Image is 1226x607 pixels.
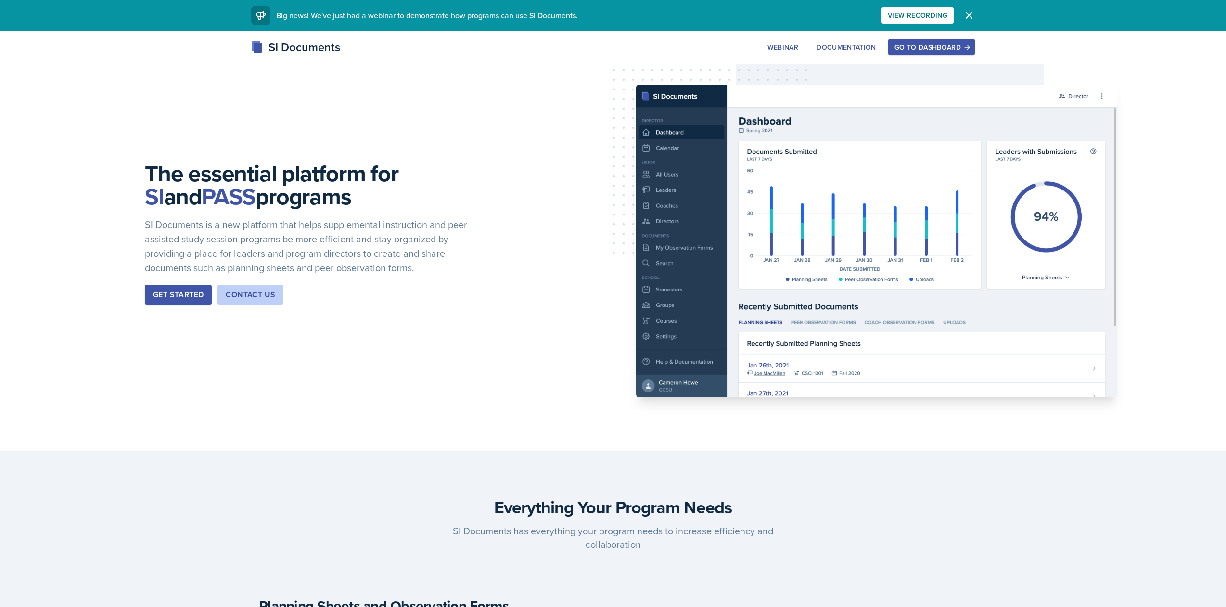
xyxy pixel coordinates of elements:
span: Big news! We've just had a webinar to demonstrate how programs can use SI Documents. [276,10,578,21]
button: Go to Dashboard [888,39,975,55]
div: Documentation [817,43,876,51]
button: Contact Us [217,285,283,305]
div: Contact Us [226,289,275,301]
div: Webinar [767,43,798,51]
p: SI Documents has everything your program needs to increase efficiency and collaboration [428,524,798,551]
div: Go to Dashboard [894,43,969,51]
button: View Recording [881,7,954,24]
div: Get Started [153,289,204,301]
button: Webinar [761,39,805,55]
div: View Recording [888,12,947,19]
div: SI Documents [251,38,340,56]
button: Get Started [145,285,212,305]
h3: Everything Your Program Needs [259,497,967,517]
button: Documentation [810,39,882,55]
